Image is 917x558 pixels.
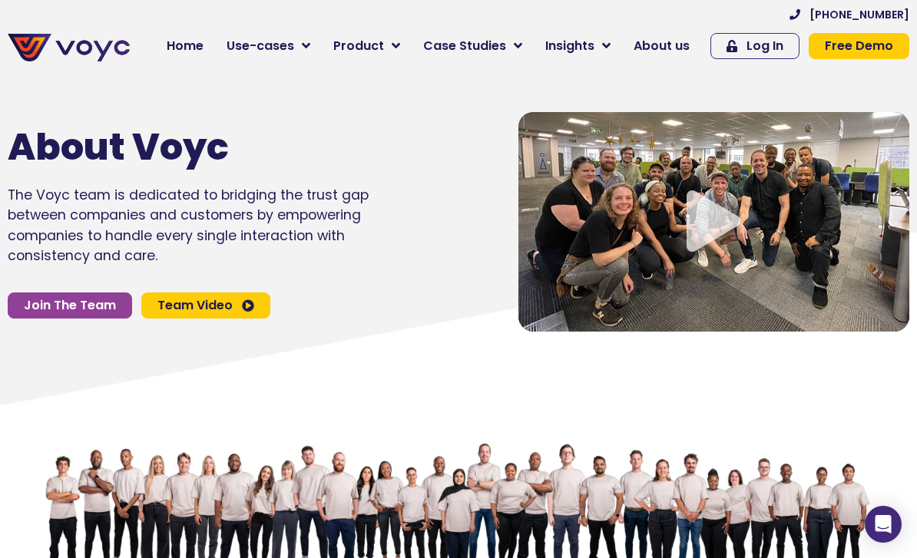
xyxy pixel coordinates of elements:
[809,33,909,59] a: Free Demo
[545,37,594,55] span: Insights
[710,33,799,59] a: Log In
[622,31,701,61] a: About us
[157,299,233,312] span: Team Video
[683,190,744,254] div: Video play button
[534,31,622,61] a: Insights
[634,37,690,55] span: About us
[322,31,412,61] a: Product
[215,31,322,61] a: Use-cases
[24,299,116,312] span: Join The Team
[809,9,909,20] span: [PHONE_NUMBER]
[167,37,204,55] span: Home
[423,37,506,55] span: Case Studies
[8,185,403,266] p: The Voyc team is dedicated to bridging the trust gap between companies and customers by empowerin...
[227,37,294,55] span: Use-cases
[825,40,893,52] span: Free Demo
[747,40,783,52] span: Log In
[412,31,534,61] a: Case Studies
[8,292,132,319] a: Join The Team
[155,31,215,61] a: Home
[8,125,357,170] h1: About Voyc
[865,506,902,543] div: Open Intercom Messenger
[790,9,909,20] a: [PHONE_NUMBER]
[333,37,384,55] span: Product
[8,34,130,61] img: voyc-full-logo
[141,292,270,319] a: Team Video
